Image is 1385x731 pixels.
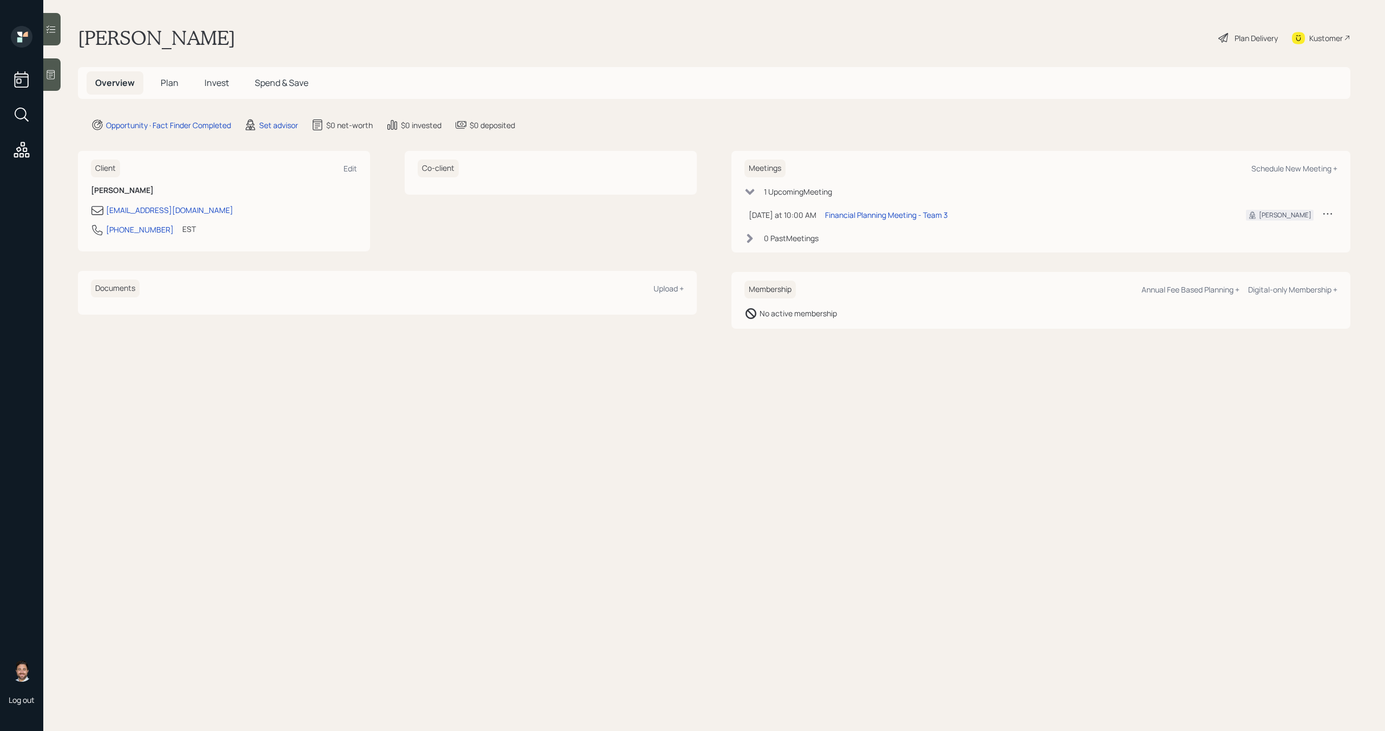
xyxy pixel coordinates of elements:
[106,119,231,131] div: Opportunity · Fact Finder Completed
[1142,284,1239,295] div: Annual Fee Based Planning +
[106,204,233,216] div: [EMAIL_ADDRESS][DOMAIN_NAME]
[760,308,837,319] div: No active membership
[418,160,459,177] h6: Co-client
[401,119,441,131] div: $0 invested
[259,119,298,131] div: Set advisor
[255,77,308,89] span: Spend & Save
[91,186,357,195] h6: [PERSON_NAME]
[106,224,174,235] div: [PHONE_NUMBER]
[749,209,816,221] div: [DATE] at 10:00 AM
[182,223,196,235] div: EST
[91,160,120,177] h6: Client
[470,119,515,131] div: $0 deposited
[1251,163,1337,174] div: Schedule New Meeting +
[11,660,32,682] img: michael-russo-headshot.png
[825,209,948,221] div: Financial Planning Meeting - Team 3
[161,77,179,89] span: Plan
[1259,210,1311,220] div: [PERSON_NAME]
[205,77,229,89] span: Invest
[1235,32,1278,44] div: Plan Delivery
[91,280,140,297] h6: Documents
[344,163,357,174] div: Edit
[764,232,819,244] div: 0 Past Meeting s
[9,695,35,705] div: Log out
[744,160,786,177] h6: Meetings
[744,281,796,298] h6: Membership
[1309,32,1343,44] div: Kustomer
[764,186,832,197] div: 1 Upcoming Meeting
[1248,284,1337,295] div: Digital-only Membership +
[95,77,135,89] span: Overview
[78,26,235,50] h1: [PERSON_NAME]
[654,283,684,294] div: Upload +
[326,119,373,131] div: $0 net-worth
